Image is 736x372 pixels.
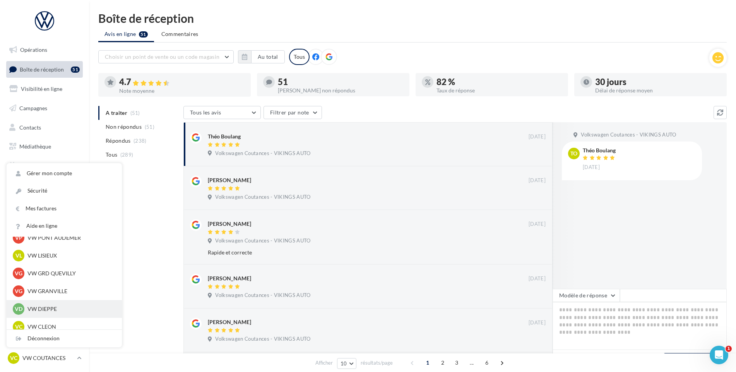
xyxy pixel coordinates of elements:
[208,220,251,228] div: [PERSON_NAME]
[595,88,721,93] div: Délai de réponse moyen
[7,182,122,200] a: Sécurité
[6,351,83,365] a: VC VW COUTANCES
[27,323,113,331] p: VW CLEON
[19,143,51,150] span: Médiathèque
[238,50,285,63] button: Au total
[710,346,728,364] iframe: Intercom live chat
[215,150,310,157] span: Volkswagen Coutances - VIKINGS AUTO
[106,137,131,145] span: Répondus
[529,133,546,140] span: [DATE]
[190,109,221,116] span: Tous les avis
[15,270,22,277] span: VG
[7,200,122,217] a: Mes factures
[119,88,245,94] div: Note moyenne
[98,12,727,24] div: Boîte de réception
[105,53,219,60] span: Choisir un point de vente ou un code magasin
[278,78,403,86] div: 51
[570,150,577,157] span: To
[71,67,80,73] div: 51
[15,252,22,259] span: VL
[27,234,113,242] p: VW PONT AUDEMER
[450,357,463,369] span: 3
[5,158,84,174] a: Calendrier
[5,81,84,97] a: Visibilité en ligne
[581,131,676,138] span: Volkswagen Coutances - VIKINGS AUTO
[215,237,310,244] span: Volkswagen Coutances - VIKINGS AUTO
[208,176,251,184] div: [PERSON_NAME]
[27,270,113,277] p: VW GRD QUEVILLY
[22,354,74,362] p: VW COUTANCES
[145,124,154,130] span: (51)
[264,106,322,119] button: Filtrer par note
[529,221,546,228] span: [DATE]
[15,305,22,313] span: VD
[251,50,285,63] button: Au total
[5,177,84,200] a: PLV et print personnalisable
[5,42,84,58] a: Opérations
[7,165,122,182] a: Gérer mon compte
[5,100,84,116] a: Campagnes
[436,357,449,369] span: 2
[341,360,347,367] span: 10
[595,78,721,86] div: 30 jours
[21,85,62,92] span: Visibilité en ligne
[15,234,22,242] span: VP
[15,287,22,295] span: VG
[529,319,546,326] span: [DATE]
[20,46,47,53] span: Opérations
[27,305,113,313] p: VW DIEPPE
[19,162,45,169] span: Calendrier
[278,88,403,93] div: [PERSON_NAME] non répondus
[5,119,84,136] a: Contacts
[106,123,142,131] span: Non répondus
[553,289,620,302] button: Modèle de réponse
[466,357,478,369] span: ...
[27,287,113,295] p: VW GRANVILLE
[19,105,47,111] span: Campagnes
[215,292,310,299] span: Volkswagen Coutances - VIKINGS AUTO
[481,357,493,369] span: 6
[106,151,117,159] span: Tous
[583,164,600,171] span: [DATE]
[5,61,84,78] a: Boîte de réception51
[19,124,41,130] span: Contacts
[436,88,562,93] div: Taux de réponse
[289,49,310,65] div: Tous
[208,133,241,140] div: Théo Boulang
[215,336,310,343] span: Volkswagen Coutances - VIKINGS AUTO
[421,357,434,369] span: 1
[361,359,393,367] span: résultats/page
[5,138,84,155] a: Médiathèque
[27,252,113,259] p: VW LISIEUX
[7,330,122,347] div: Déconnexion
[337,358,357,369] button: 10
[208,275,251,282] div: [PERSON_NAME]
[134,138,147,144] span: (238)
[436,78,562,86] div: 82 %
[208,249,495,256] div: Rapide et correcte
[726,346,732,352] span: 1
[98,50,234,63] button: Choisir un point de vente ou un code magasin
[183,106,261,119] button: Tous les avis
[20,66,64,72] span: Boîte de réception
[161,30,199,38] span: Commentaires
[15,323,22,331] span: VC
[529,275,546,282] span: [DATE]
[529,177,546,184] span: [DATE]
[5,203,84,225] a: Campagnes DataOnDemand
[208,318,251,326] div: [PERSON_NAME]
[7,217,122,235] a: Aide en ligne
[583,148,617,153] div: Théo Boulang
[315,359,333,367] span: Afficher
[120,152,134,158] span: (289)
[10,354,17,362] span: VC
[119,78,245,87] div: 4.7
[215,194,310,201] span: Volkswagen Coutances - VIKINGS AUTO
